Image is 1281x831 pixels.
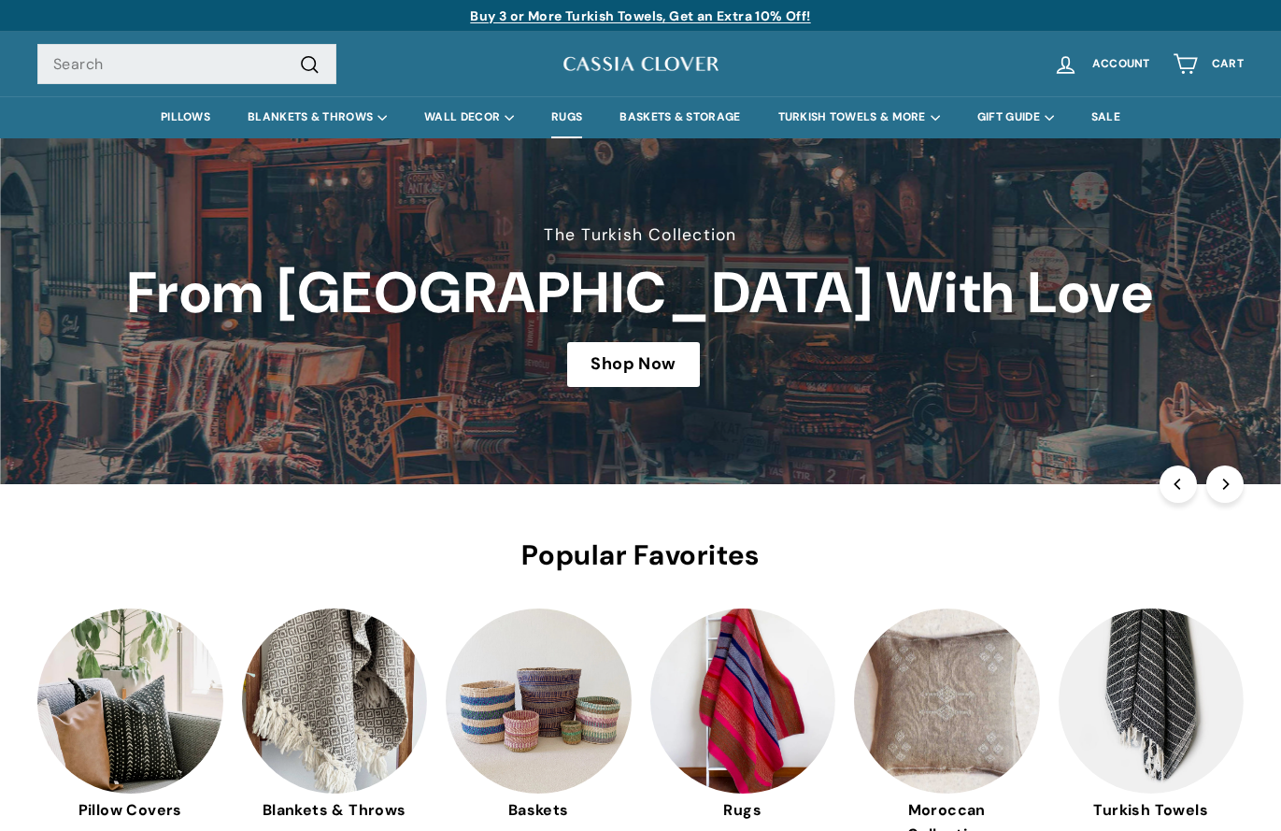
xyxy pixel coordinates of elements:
span: Pillow Covers [37,798,223,823]
button: Previous [1160,466,1197,503]
h2: Popular Favorites [37,540,1244,571]
a: PILLOWS [142,96,229,138]
a: RUGS [533,96,601,138]
span: Blankets & Throws [242,798,428,823]
span: Baskets [446,798,632,823]
a: BASKETS & STORAGE [601,96,759,138]
summary: TURKISH TOWELS & MORE [760,96,959,138]
span: Account [1092,58,1150,70]
input: Search [37,44,336,85]
summary: BLANKETS & THROWS [229,96,406,138]
span: Rugs [650,798,836,823]
a: Account [1042,36,1161,92]
button: Next [1206,466,1244,503]
summary: GIFT GUIDE [959,96,1073,138]
a: SALE [1073,96,1139,138]
summary: WALL DECOR [406,96,533,138]
span: Turkish Towels [1059,798,1245,823]
a: Buy 3 or More Turkish Towels, Get an Extra 10% Off! [470,7,810,24]
a: Cart [1161,36,1255,92]
span: Cart [1212,58,1244,70]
